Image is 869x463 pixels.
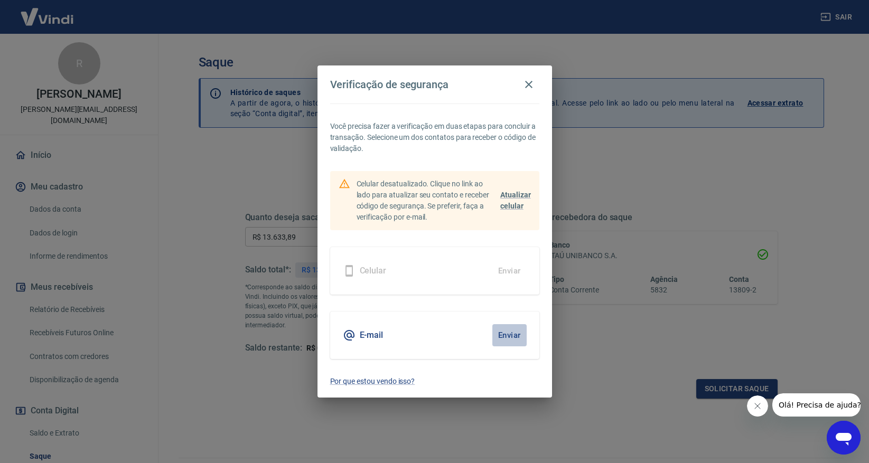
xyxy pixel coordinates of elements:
iframe: Fechar mensagem [747,395,768,417]
h5: Celular [360,266,387,276]
p: Celular desatualizado. Clique no link ao lado para atualizar seu contato e receber código de segu... [357,178,496,223]
h5: E-mail [360,330,384,341]
button: Enviar [492,324,527,346]
a: Por que estou vendo isso? [330,376,539,387]
a: Atualizar celular [500,190,531,212]
span: Atualizar celular [500,191,531,210]
h4: Verificação de segurança [330,78,449,91]
iframe: Botão para abrir a janela de mensagens [827,421,861,455]
span: Olá! Precisa de ajuda? [6,7,89,16]
p: Você precisa fazer a verificação em duas etapas para concluir a transação. Selecione um dos conta... [330,121,539,154]
iframe: Mensagem da empresa [772,393,861,417]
